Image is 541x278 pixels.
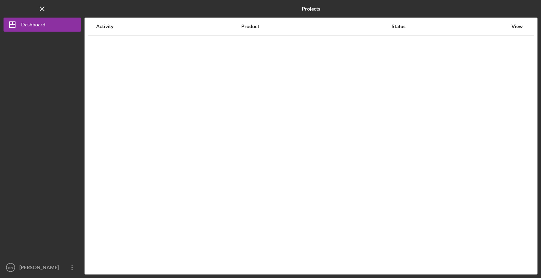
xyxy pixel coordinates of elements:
div: Status [392,24,508,29]
div: [PERSON_NAME] [18,260,63,276]
button: KR[PERSON_NAME] [4,260,81,274]
div: Activity [96,24,241,29]
div: Product [241,24,391,29]
text: KR [8,266,13,270]
button: Dashboard [4,18,81,32]
div: Dashboard [21,18,45,33]
b: Projects [302,6,320,12]
div: View [508,24,526,29]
